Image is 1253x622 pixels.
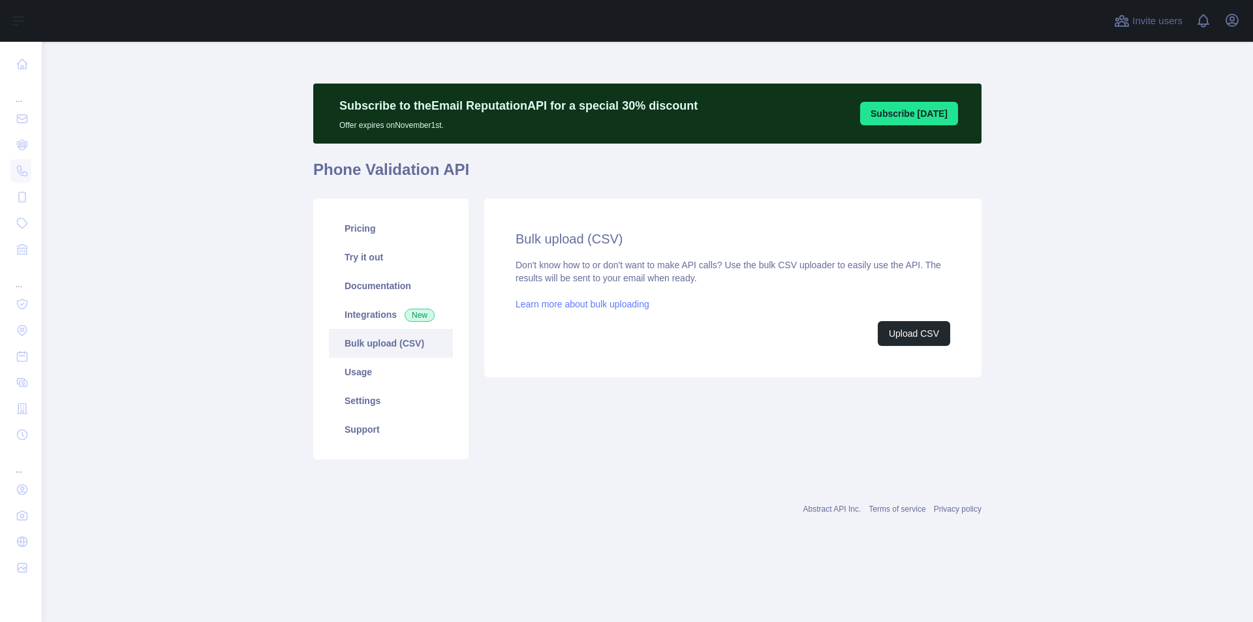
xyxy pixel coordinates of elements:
a: Terms of service [869,505,925,514]
p: Offer expires on November 1st. [339,115,698,131]
div: ... [10,264,31,290]
h1: Phone Validation API [313,159,982,191]
a: Try it out [329,243,453,272]
a: Learn more about bulk uploading [516,299,649,309]
a: Bulk upload (CSV) [329,329,453,358]
a: Documentation [329,272,453,300]
a: Settings [329,386,453,415]
h2: Bulk upload (CSV) [516,230,950,248]
button: Invite users [1111,10,1185,31]
button: Subscribe [DATE] [860,102,958,125]
div: Don't know how to or don't want to make API calls? Use the bulk CSV uploader to easily use the AP... [516,258,950,346]
p: Subscribe to the Email Reputation API for a special 30 % discount [339,97,698,115]
a: Support [329,415,453,444]
div: ... [10,78,31,104]
a: Abstract API Inc. [803,505,861,514]
a: Privacy policy [934,505,982,514]
a: Integrations New [329,300,453,329]
div: ... [10,449,31,475]
span: New [405,309,435,322]
a: Pricing [329,214,453,243]
button: Upload CSV [878,321,950,346]
span: Invite users [1132,14,1183,29]
a: Usage [329,358,453,386]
